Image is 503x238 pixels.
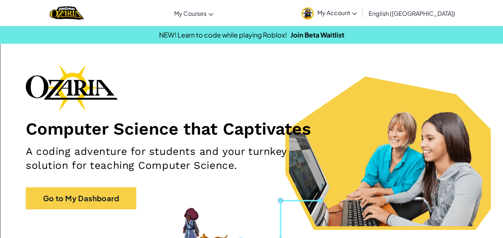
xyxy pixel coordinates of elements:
span: My Account [317,9,357,17]
img: Ozaria branding logo [26,64,118,111]
a: My Courses [170,3,217,23]
img: Home [50,6,84,21]
a: Ozaria by CodeCombat logo [50,6,84,21]
span: NEW! Learn to code while playing Roblox! [159,31,287,39]
a: English ([GEOGRAPHIC_DATA]) [365,3,459,23]
a: Join Beta Waitlist [291,31,344,39]
h1: Computer Science that Captivates [26,118,477,139]
a: My Account [298,1,360,25]
h2: A coding adventure for students and your turnkey solution for teaching Computer Science. [26,145,328,173]
span: My Courses [174,10,207,17]
span: English ([GEOGRAPHIC_DATA]) [369,10,455,17]
img: avatar [302,7,314,19]
a: Go to My Dashboard [26,187,136,209]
